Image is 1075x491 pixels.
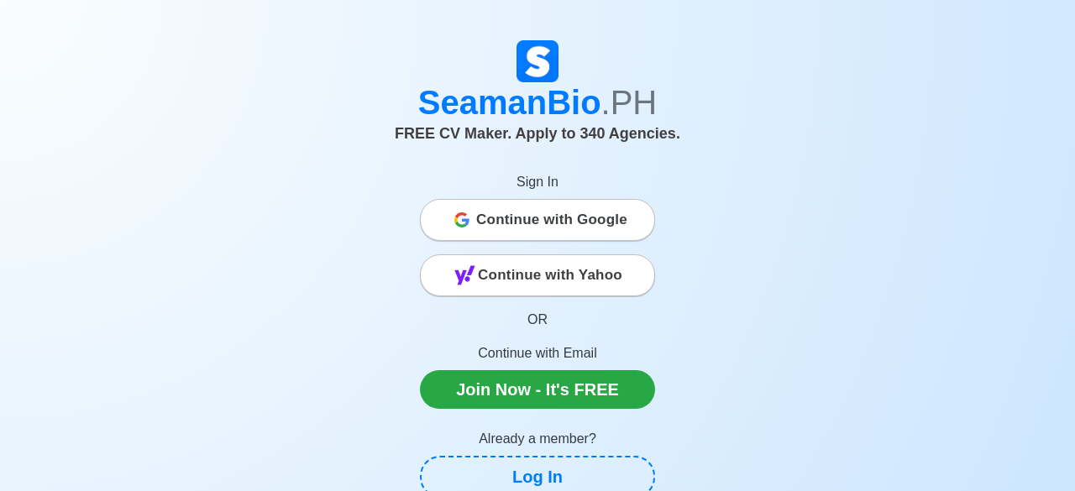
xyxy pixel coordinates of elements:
span: Continue with Yahoo [478,259,622,292]
h1: SeamanBio [71,82,1004,123]
span: FREE CV Maker. Apply to 340 Agencies. [395,125,680,142]
p: Sign In [420,172,655,192]
a: Join Now - It's FREE [420,370,655,409]
p: Already a member? [420,429,655,449]
p: OR [420,310,655,330]
button: Continue with Yahoo [420,254,655,296]
img: Logo [517,40,558,82]
p: Continue with Email [420,343,655,363]
span: .PH [601,84,658,121]
span: Continue with Google [476,203,627,237]
button: Continue with Google [420,199,655,241]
